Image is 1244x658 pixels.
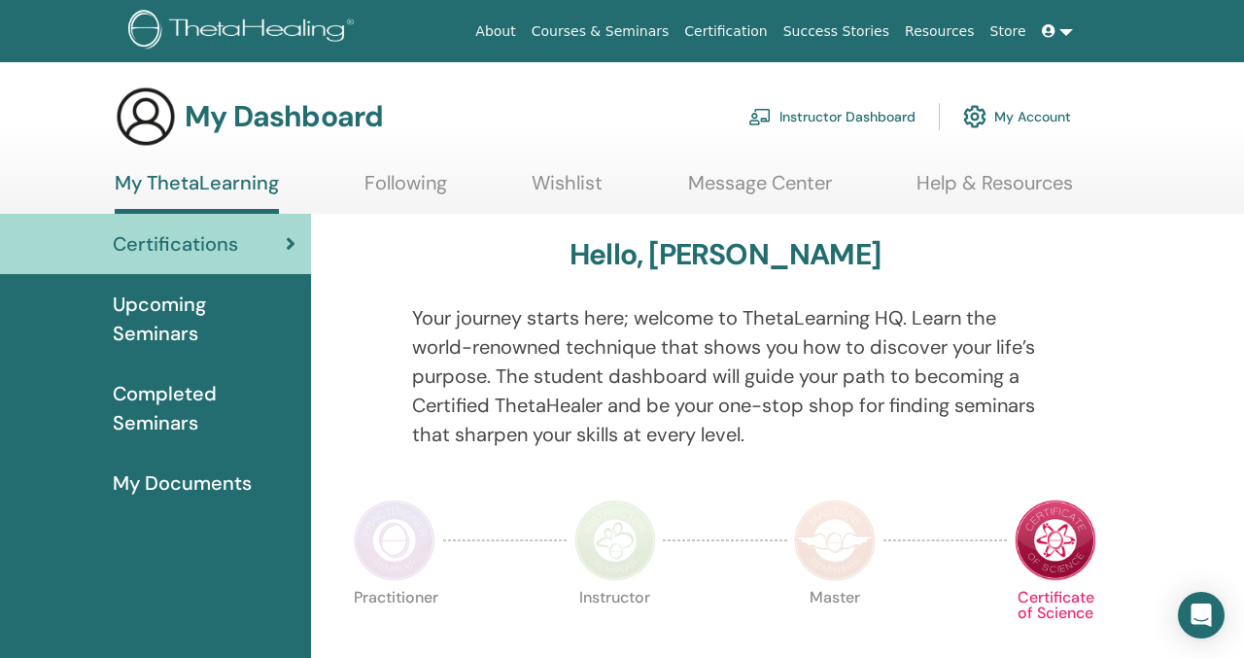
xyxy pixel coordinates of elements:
[412,303,1039,449] p: Your journey starts here; welcome to ThetaLearning HQ. Learn the world-renowned technique that sh...
[748,95,916,138] a: Instructor Dashboard
[963,95,1071,138] a: My Account
[467,14,523,50] a: About
[963,100,986,133] img: cog.svg
[676,14,775,50] a: Certification
[897,14,983,50] a: Resources
[185,99,383,134] h3: My Dashboard
[1015,500,1096,581] img: Certificate of Science
[916,171,1073,209] a: Help & Resources
[113,379,295,437] span: Completed Seminars
[354,500,435,581] img: Practitioner
[570,237,881,272] h3: Hello, [PERSON_NAME]
[748,108,772,125] img: chalkboard-teacher.svg
[776,14,897,50] a: Success Stories
[983,14,1034,50] a: Store
[1178,592,1225,639] div: Open Intercom Messenger
[794,500,876,581] img: Master
[524,14,677,50] a: Courses & Seminars
[532,171,603,209] a: Wishlist
[113,290,295,348] span: Upcoming Seminars
[115,86,177,148] img: generic-user-icon.jpg
[113,229,238,259] span: Certifications
[128,10,361,53] img: logo.png
[688,171,832,209] a: Message Center
[115,171,279,214] a: My ThetaLearning
[574,500,656,581] img: Instructor
[364,171,447,209] a: Following
[113,468,252,498] span: My Documents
